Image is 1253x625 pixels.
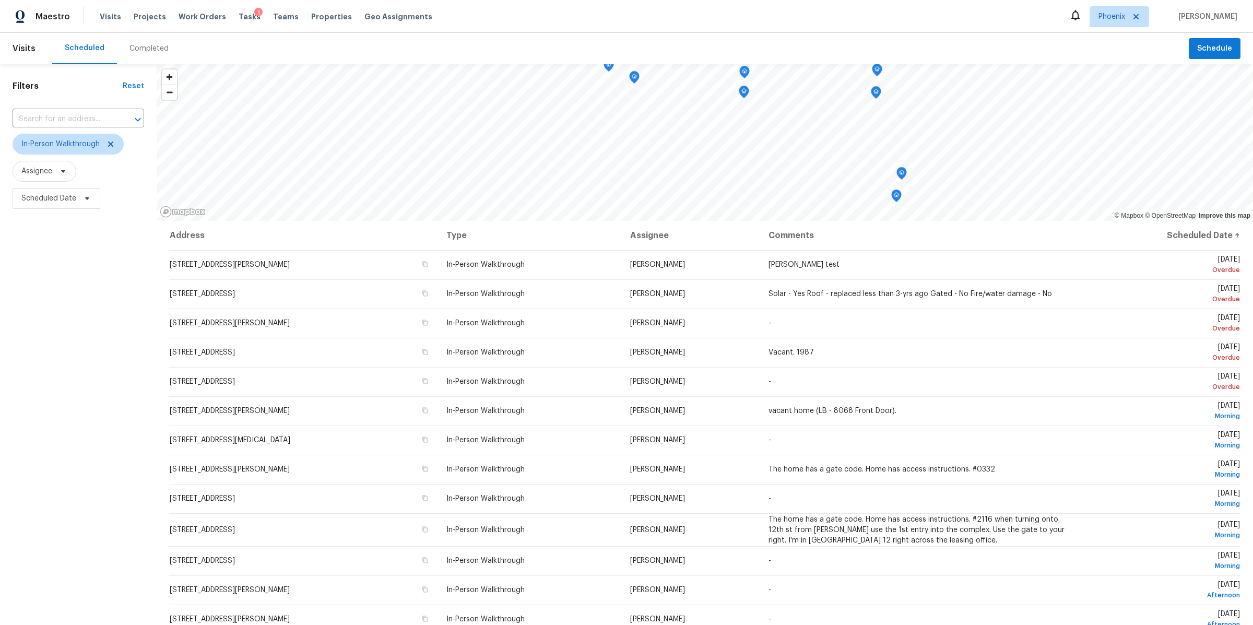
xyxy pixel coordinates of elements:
span: In-Person Walkthrough [446,495,525,502]
span: [PERSON_NAME] [630,378,685,385]
span: - [769,586,771,594]
span: [DATE] [1090,402,1240,421]
button: Copy Address [420,347,430,357]
span: [STREET_ADDRESS][PERSON_NAME] [170,261,290,268]
span: Schedule [1197,42,1232,55]
span: In-Person Walkthrough [446,349,525,356]
span: [DATE] [1090,314,1240,334]
div: 1 [254,8,263,18]
span: Projects [134,11,166,22]
span: In-Person Walkthrough [446,586,525,594]
div: Morning [1090,440,1240,451]
span: [DATE] [1090,373,1240,392]
button: Copy Address [420,435,430,444]
div: Map marker [871,86,881,102]
span: [DATE] [1090,431,1240,451]
span: [DATE] [1090,490,1240,509]
div: Morning [1090,530,1240,540]
span: In-Person Walkthrough [446,290,525,298]
span: - [769,495,771,502]
span: [PERSON_NAME] [1174,11,1237,22]
span: [STREET_ADDRESS][PERSON_NAME] [170,320,290,327]
span: Phoenix [1098,11,1125,22]
span: Maestro [36,11,70,22]
span: In-Person Walkthrough [446,466,525,473]
div: Map marker [604,59,614,75]
span: [STREET_ADDRESS] [170,290,235,298]
div: Overdue [1090,265,1240,275]
span: [DATE] [1090,552,1240,571]
span: [DATE] [1090,285,1240,304]
span: [DATE] [1090,581,1240,600]
div: Morning [1090,469,1240,480]
canvas: Map [157,64,1253,221]
span: In-Person Walkthrough [446,437,525,444]
span: In-Person Walkthrough [446,616,525,623]
span: [STREET_ADDRESS][MEDICAL_DATA] [170,437,290,444]
span: [PERSON_NAME] [630,557,685,564]
span: - [769,557,771,564]
div: Overdue [1090,323,1240,334]
th: Address [169,221,438,250]
button: Copy Address [420,289,430,298]
span: In-Person Walkthrough [446,407,525,415]
button: Copy Address [420,585,430,594]
span: [DATE] [1090,256,1240,275]
span: [STREET_ADDRESS] [170,378,235,385]
th: Scheduled Date ↑ [1082,221,1240,250]
span: [DATE] [1090,344,1240,363]
button: Copy Address [420,376,430,386]
span: [STREET_ADDRESS][PERSON_NAME] [170,407,290,415]
button: Schedule [1189,38,1240,60]
input: Search for an address... [13,111,115,127]
th: Type [438,221,622,250]
span: [STREET_ADDRESS] [170,495,235,502]
span: [PERSON_NAME] [630,586,685,594]
span: Geo Assignments [364,11,432,22]
button: Copy Address [420,614,430,623]
span: In-Person Walkthrough [21,139,100,149]
button: Copy Address [420,525,430,534]
span: Properties [311,11,352,22]
span: - [769,378,771,385]
button: Open [131,112,145,127]
div: Morning [1090,411,1240,421]
span: [STREET_ADDRESS] [170,557,235,564]
button: Copy Address [420,493,430,503]
span: [PERSON_NAME] [630,290,685,298]
span: [PERSON_NAME] [630,495,685,502]
span: [STREET_ADDRESS][PERSON_NAME] [170,586,290,594]
div: Scheduled [65,43,104,53]
button: Copy Address [420,464,430,474]
button: Zoom out [162,85,177,100]
div: Map marker [896,167,907,183]
a: Mapbox homepage [160,206,206,218]
span: [DATE] [1090,521,1240,540]
span: In-Person Walkthrough [446,557,525,564]
span: Work Orders [179,11,226,22]
span: In-Person Walkthrough [446,526,525,534]
th: Comments [760,221,1082,250]
span: [STREET_ADDRESS][PERSON_NAME] [170,466,290,473]
span: [DATE] [1090,461,1240,480]
div: Overdue [1090,294,1240,304]
span: Teams [273,11,299,22]
div: Map marker [739,66,750,82]
h1: Filters [13,81,123,91]
div: Morning [1090,561,1240,571]
div: Reset [123,81,144,91]
span: [PERSON_NAME] [630,320,685,327]
span: In-Person Walkthrough [446,261,525,268]
span: vacant home (LB - 8068 Front Door). [769,407,896,415]
span: [PERSON_NAME] [630,437,685,444]
span: The home has a gate code. Home has access instructions. #2116 when turning onto 12th st from [PER... [769,516,1065,544]
span: [PERSON_NAME] [630,616,685,623]
button: Copy Address [420,406,430,415]
span: [PERSON_NAME] [630,407,685,415]
button: Copy Address [420,318,430,327]
div: Morning [1090,499,1240,509]
span: Tasks [239,13,261,20]
span: [STREET_ADDRESS] [170,349,235,356]
span: Vacant. 1987 [769,349,814,356]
